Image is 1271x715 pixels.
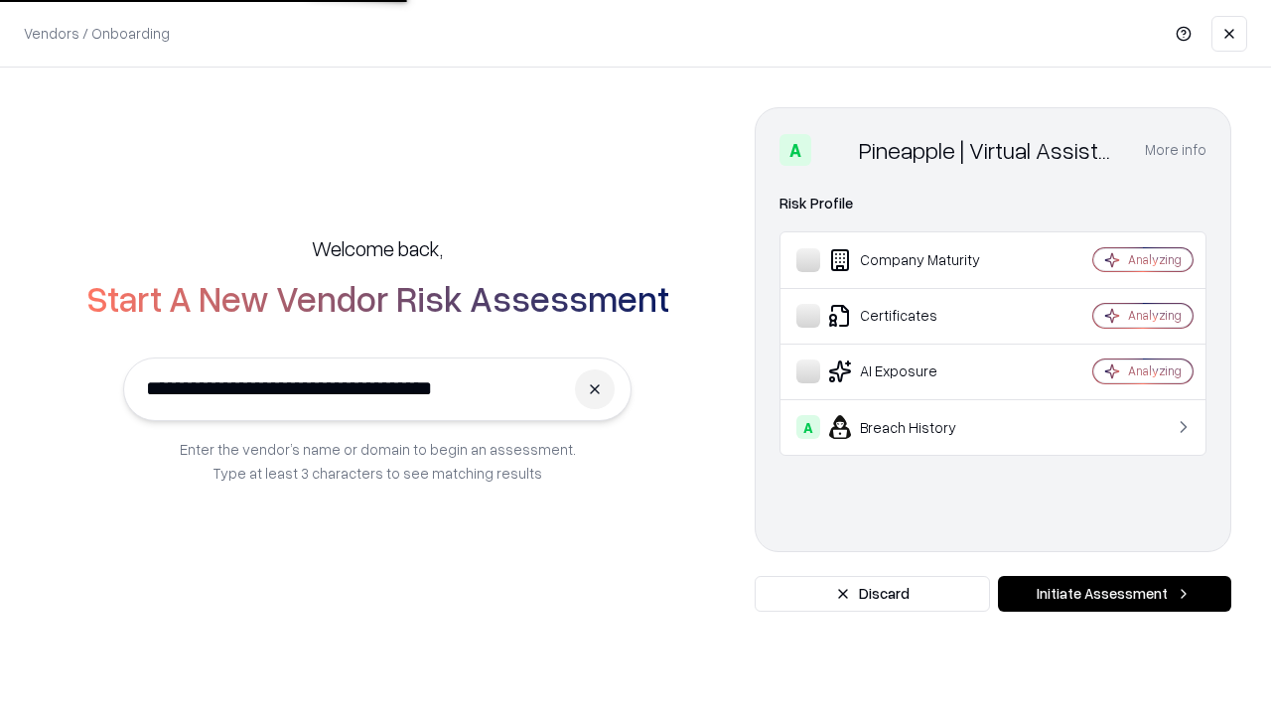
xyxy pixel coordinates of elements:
[796,248,1034,272] div: Company Maturity
[1145,132,1206,168] button: More info
[819,134,851,166] img: Pineapple | Virtual Assistant Agency
[796,415,820,439] div: A
[312,234,443,262] h5: Welcome back,
[998,576,1231,612] button: Initiate Assessment
[779,192,1206,215] div: Risk Profile
[796,415,1034,439] div: Breach History
[779,134,811,166] div: A
[180,437,576,485] p: Enter the vendor’s name or domain to begin an assessment. Type at least 3 characters to see match...
[755,576,990,612] button: Discard
[1128,251,1182,268] div: Analyzing
[796,304,1034,328] div: Certificates
[86,278,669,318] h2: Start A New Vendor Risk Assessment
[1128,362,1182,379] div: Analyzing
[1128,307,1182,324] div: Analyzing
[24,23,170,44] p: Vendors / Onboarding
[796,359,1034,383] div: AI Exposure
[859,134,1121,166] div: Pineapple | Virtual Assistant Agency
